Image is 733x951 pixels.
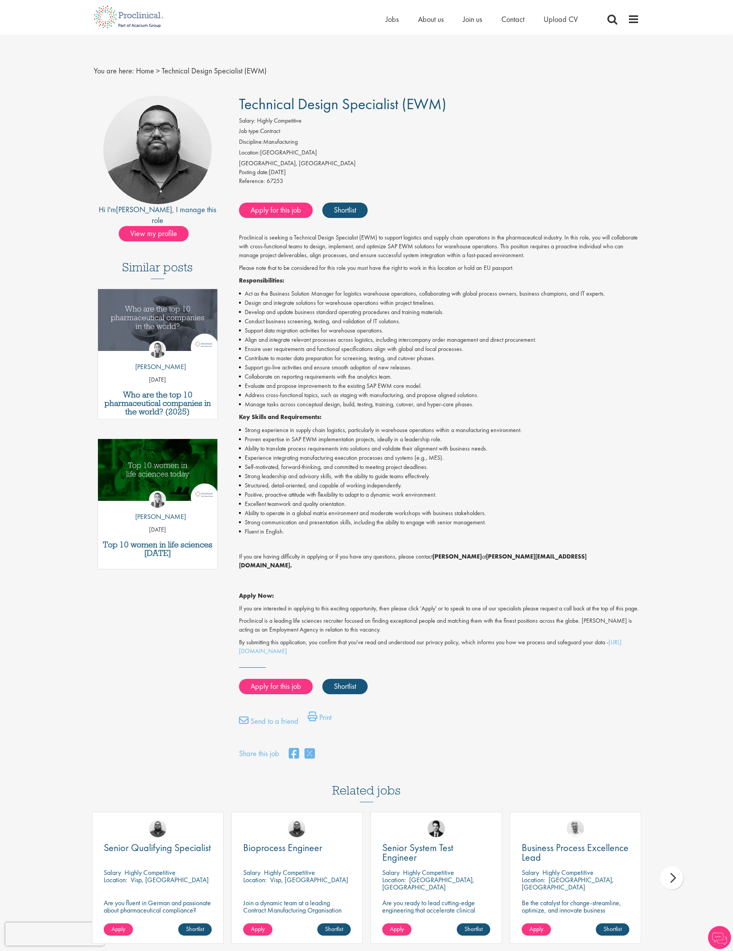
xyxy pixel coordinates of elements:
[102,540,214,557] a: Top 10 women in life sciences [DATE]
[403,868,454,877] p: Highly Competitive
[457,923,490,936] a: Shortlist
[243,875,267,884] span: Location:
[136,66,154,76] a: breadcrumb link
[178,923,212,936] a: Shortlist
[94,204,222,226] div: Hi I'm , I manage this role
[129,512,186,522] p: [PERSON_NAME]
[239,148,260,157] label: Location:
[239,344,640,354] li: Ensure user requirements and functional specifications align with global and local processes.
[567,820,584,837] img: Joshua Bye
[708,926,731,949] img: Chatbot
[239,679,313,694] a: Apply for this job
[522,875,545,884] span: Location:
[322,203,368,218] a: Shortlist
[239,509,640,518] li: Ability to operate in a global matrix environment and moderate workshops with business stakeholders.
[463,14,482,24] a: Join us
[239,308,640,317] li: Develop and update business standard operating procedures and training materials.
[251,925,265,933] span: Apply
[98,289,217,351] img: Top 10 pharmaceutical companies in the world 2025
[239,94,446,114] span: Technical Design Specialist (EWM)
[239,289,640,298] li: Act as the Business Solution Manager for logistics warehouse operations, collaborating with globa...
[239,127,640,138] li: Contract
[542,868,594,877] p: Highly Competitive
[239,490,640,499] li: Positive, proactive attitude with flexibility to adapt to a dynamic work environment.
[257,116,302,125] span: Highly Competitive
[289,746,299,762] a: share on facebook
[382,875,406,884] span: Location:
[544,14,578,24] a: Upload CV
[529,925,543,933] span: Apply
[239,391,640,400] li: Address cross-functional topics, such as staging with manufacturing, and propose aligned solutions.
[239,363,640,372] li: Support go-live activities and ensure smooth adoption of new releases.
[418,14,444,24] a: About us
[433,552,482,560] strong: [PERSON_NAME]
[522,875,614,891] p: [GEOGRAPHIC_DATA], [GEOGRAPHIC_DATA]
[239,499,640,509] li: Excellent teamwork and quality orientation.
[5,923,104,946] iframe: reCAPTCHA
[149,820,166,837] img: Ashley Bennett
[305,746,315,762] a: share on twitter
[239,604,640,613] p: If you are interested in applying to this exciting opportunity, then please click 'Apply' or to s...
[239,481,640,490] li: Structured, detail-oriented, and capable of working independently.
[239,233,640,260] p: Proclinical is seeking a Technical Design Specialist (EWM) to support logistics and supply chain ...
[239,276,284,284] strong: Responsibilities:
[382,875,474,891] p: [GEOGRAPHIC_DATA], [GEOGRAPHIC_DATA]
[162,66,267,76] span: Technical Design Specialist (EWM)
[149,491,166,508] img: Hannah Burke
[239,413,322,421] strong: Key Skills and Requirements:
[119,226,189,241] span: View my profile
[98,289,217,357] a: Link to a post
[239,138,640,148] li: Manufacturing
[239,592,274,600] strong: Apply Now:
[596,923,629,936] a: Shortlist
[129,491,186,525] a: Hannah Burke [PERSON_NAME]
[149,341,166,358] img: Hannah Burke
[239,453,640,462] li: Experience integrating manufacturing execution processes and systems (e.g., MES).
[156,66,160,76] span: >
[428,820,445,837] img: Thomas Wenig
[243,899,351,936] p: Join a dynamic team at a leading Contract Manufacturing Organisation (CMO) and contribute to grou...
[239,400,640,409] li: Manage tasks across conceptual design, build, testing, training, cutover, and hyper-care phases.
[288,820,305,837] a: Ashley Bennett
[239,335,640,344] li: Align and integrate relevant processes across logistics, including intercompany order management ...
[94,66,134,76] span: You are here:
[322,679,368,694] a: Shortlist
[386,14,399,24] a: Jobs
[239,444,640,453] li: Ability to translate process requirements into solutions and validate their alignment with busine...
[501,14,524,24] a: Contact
[382,923,411,936] a: Apply
[116,204,172,214] a: [PERSON_NAME]
[239,354,640,363] li: Contribute to master data preparation for screening, testing, and cutover phases.
[239,326,640,335] li: Support data migration activities for warehouse operations.
[239,638,640,656] p: By submitting this application, you confirm that you've read and understood our privacy policy, w...
[243,843,351,853] a: Bioprocess Engineer
[308,712,332,727] a: Print
[522,843,630,862] a: Business Process Excellence Lead
[317,923,351,936] a: Shortlist
[98,439,217,501] img: Top 10 women in life sciences today
[239,203,313,218] a: Apply for this job
[522,841,629,864] span: Business Process Excellence Lead
[243,868,260,877] span: Salary
[102,391,214,416] h3: Who are the top 10 pharmaceutical companies in the world? (2025)
[270,875,348,884] p: Visp, [GEOGRAPHIC_DATA]
[119,228,196,238] a: View my profile
[98,525,217,534] p: [DATE]
[239,552,587,569] strong: [PERSON_NAME][EMAIL_ADDRESS][DOMAIN_NAME].
[264,868,315,877] p: Highly Competitive
[129,362,186,372] p: [PERSON_NAME]
[129,341,186,376] a: Hannah Burke [PERSON_NAME]
[98,376,217,384] p: [DATE]
[239,748,279,759] label: Share this job
[98,439,217,507] a: Link to a post
[103,96,212,204] img: imeage of recruiter Ashley Bennett
[239,127,260,136] label: Job type:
